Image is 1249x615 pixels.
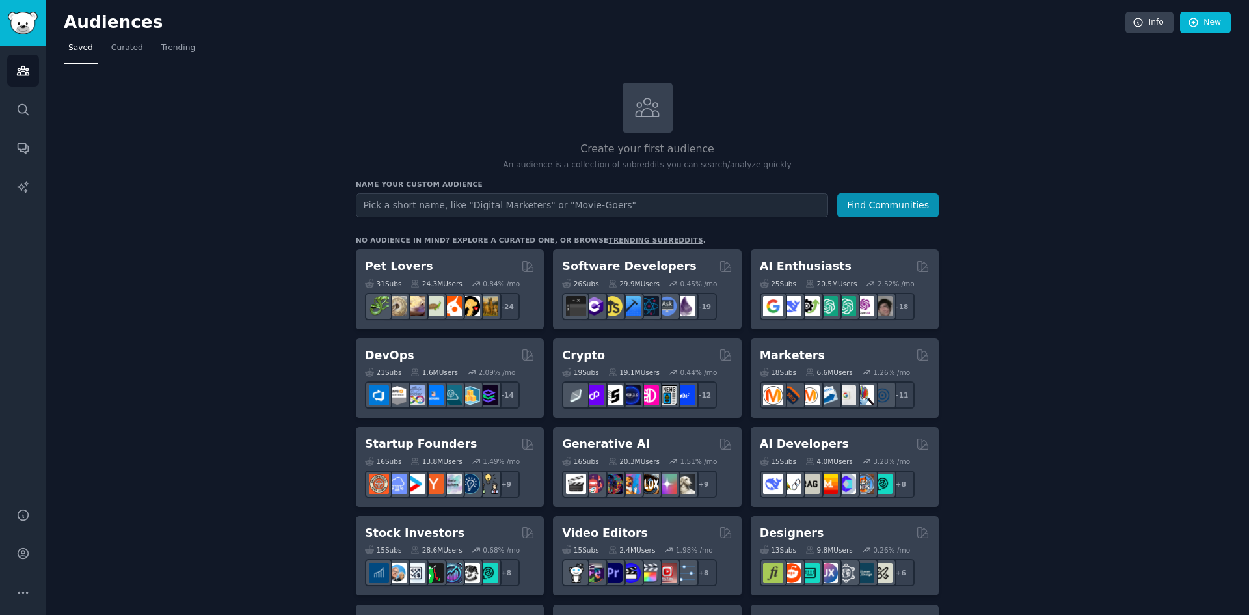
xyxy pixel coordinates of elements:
img: learnjavascript [602,296,623,316]
img: platformengineering [442,385,462,405]
img: ycombinator [423,474,444,494]
img: OpenAIDev [854,296,874,316]
p: An audience is a collection of subreddits you can search/analyze quickly [356,159,939,171]
div: 1.51 % /mo [680,457,718,466]
img: leopardgeckos [405,296,425,316]
div: 9.8M Users [805,545,853,554]
img: GummySearch logo [8,12,38,34]
div: 2.4M Users [608,545,656,554]
div: + 8 [492,559,520,586]
h2: AI Enthusiasts [760,258,852,275]
div: + 8 [690,559,717,586]
img: AskMarketing [799,385,820,405]
img: defiblockchain [639,385,659,405]
div: 21 Sub s [365,368,401,377]
img: ballpython [387,296,407,316]
img: Forex [405,563,425,583]
img: software [566,296,586,316]
img: postproduction [675,563,695,583]
h2: Startup Founders [365,436,477,452]
img: ethstaker [602,385,623,405]
div: 26 Sub s [562,279,598,288]
div: 2.52 % /mo [878,279,915,288]
img: CryptoNews [657,385,677,405]
img: defi_ [675,385,695,405]
img: PetAdvice [460,296,480,316]
h2: Generative AI [562,436,650,452]
img: AIDevelopersSociety [872,474,893,494]
div: 1.98 % /mo [676,545,713,554]
img: StocksAndTrading [442,563,462,583]
img: EntrepreneurRideAlong [369,474,389,494]
div: + 11 [887,381,915,409]
h2: Marketers [760,348,825,364]
h2: Software Developers [562,258,696,275]
img: userexperience [836,563,856,583]
div: + 18 [887,293,915,320]
div: 16 Sub s [562,457,598,466]
a: Saved [64,38,98,64]
div: 0.44 % /mo [680,368,718,377]
img: chatgpt_promptDesign [818,296,838,316]
a: trending subreddits [608,236,703,244]
button: Find Communities [837,193,939,217]
a: Info [1125,12,1174,34]
img: PlatformEngineers [478,385,498,405]
img: LangChain [781,474,801,494]
div: 15 Sub s [365,545,401,554]
img: turtle [423,296,444,316]
img: sdforall [621,474,641,494]
img: AWS_Certified_Experts [387,385,407,405]
img: cockatiel [442,296,462,316]
div: 18 Sub s [760,368,796,377]
h2: Video Editors [562,525,648,541]
img: AskComputerScience [657,296,677,316]
img: finalcutpro [639,563,659,583]
div: 1.6M Users [410,368,458,377]
img: ArtificalIntelligence [872,296,893,316]
img: web3 [621,385,641,405]
h2: Pet Lovers [365,258,433,275]
img: 0xPolygon [584,385,604,405]
div: 0.84 % /mo [483,279,520,288]
img: chatgpt_prompts_ [836,296,856,316]
img: starryai [657,474,677,494]
div: 24.3M Users [410,279,462,288]
img: azuredevops [369,385,389,405]
div: 20.5M Users [805,279,857,288]
img: OpenSourceAI [836,474,856,494]
img: OnlineMarketing [872,385,893,405]
img: GoogleGeminiAI [763,296,783,316]
h2: Stock Investors [365,525,464,541]
img: Youtubevideo [657,563,677,583]
div: 13 Sub s [760,545,796,554]
div: 0.45 % /mo [680,279,718,288]
img: MarketingResearch [854,385,874,405]
img: MistralAI [818,474,838,494]
img: elixir [675,296,695,316]
div: 2.09 % /mo [479,368,516,377]
input: Pick a short name, like "Digital Marketers" or "Movie-Goers" [356,193,828,217]
span: Curated [111,42,143,54]
h2: Designers [760,525,824,541]
img: UXDesign [818,563,838,583]
img: indiehackers [442,474,462,494]
img: technicalanalysis [478,563,498,583]
img: csharp [584,296,604,316]
div: 1.26 % /mo [873,368,910,377]
h2: DevOps [365,348,414,364]
div: 0.26 % /mo [873,545,910,554]
div: No audience in mind? Explore a curated one, or browse . [356,236,706,245]
div: 4.0M Users [805,457,853,466]
img: Entrepreneurship [460,474,480,494]
h2: Create your first audience [356,141,939,157]
img: growmybusiness [478,474,498,494]
img: AItoolsCatalog [799,296,820,316]
div: 29.9M Users [608,279,660,288]
img: herpetology [369,296,389,316]
h2: AI Developers [760,436,849,452]
img: premiere [602,563,623,583]
img: dalle2 [584,474,604,494]
img: Trading [423,563,444,583]
div: 1.49 % /mo [483,457,520,466]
